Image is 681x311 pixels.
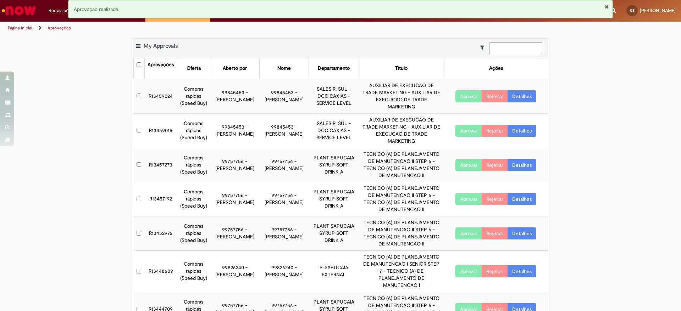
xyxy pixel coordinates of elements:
[144,113,177,148] td: R13459015
[359,79,444,113] td: AUXILIAR DE EXECUCAO DE TRADE MARKETING - AUXILIAR DE EXECUCAO DE TRADE MARKETING
[48,25,71,31] a: Aprovações
[455,90,482,102] button: Aprovar
[359,251,444,292] td: TECNICO (A) DE PLANEJAMENTO DE MANUTENCAO I SENIOR STEP 7 - TECNICO (A) DE PLANEJAMENTO DE MANUTE...
[482,125,508,137] button: Rejeitar
[259,216,309,251] td: 99757756 - [PERSON_NAME]
[144,182,177,216] td: R13457192
[144,148,177,182] td: R13457273
[508,227,536,239] a: Detalhes
[144,251,177,292] td: R13448609
[309,251,359,292] td: P. SAPUCAIA EXTERNAL
[359,148,444,182] td: TECNICO (A) DE PLANEJAMENTO DE MANUTENCAO II STEP 6 - TECNICO (A) DE PLANEJAMENTO DE MANUTENCAO II
[309,113,359,148] td: SALES R. SUL -DCC CAXIAS - SERVICE LEVEL
[309,79,359,113] td: SALES R. SUL -DCC CAXIAS - SERVICE LEVEL
[508,193,536,205] a: Detalhes
[455,265,482,277] button: Aprovar
[259,182,309,216] td: 99757756 - [PERSON_NAME]
[508,265,536,277] a: Detalhes
[482,159,508,171] button: Rejeitar
[148,61,174,68] div: Aprovações
[210,216,259,251] td: 99757756 - [PERSON_NAME]
[359,182,444,216] td: TECNICO (A) DE PLANEJAMENTO DE MANUTENCAO II STEP 6 - TECNICO (A) DE PLANEJAMENTO DE MANUTENCAO II
[49,7,73,14] span: Requisições
[508,90,536,102] a: Detalhes
[277,65,291,72] div: Nome
[508,125,536,137] a: Detalhes
[259,113,309,148] td: 99845453 - [PERSON_NAME]
[210,251,259,292] td: 99826240 - [PERSON_NAME]
[482,265,508,277] button: Rejeitar
[395,65,408,72] div: Título
[309,216,359,251] td: PLANT SAPUCAIA SYRUP SOFT DRINK A
[455,159,482,171] button: Aprovar
[8,25,32,31] a: Página inicial
[489,65,503,72] div: Ações
[1,4,37,18] img: ServiceNow
[210,182,259,216] td: 99757756 - [PERSON_NAME]
[177,79,210,113] td: Compras rápidas (Speed Buy)
[259,251,309,292] td: 99826240 - [PERSON_NAME]
[177,182,210,216] td: Compras rápidas (Speed Buy)
[144,216,177,251] td: R13452976
[177,251,210,292] td: Compras rápidas (Speed Buy)
[144,79,177,113] td: R13459024
[5,22,449,35] ul: Trilhas de página
[455,227,482,239] button: Aprovar
[455,125,482,137] button: Aprovar
[309,182,359,216] td: PLANT SAPUCAIA SYRUP SOFT DRINK A
[318,65,350,72] div: Departamento
[74,6,119,12] span: Aprovação realizada.
[630,8,635,13] span: CS
[210,79,259,113] td: 99845453 - [PERSON_NAME]
[508,159,536,171] a: Detalhes
[482,227,508,239] button: Rejeitar
[259,79,309,113] td: 99845453 - [PERSON_NAME]
[144,43,178,50] span: My Approvals
[482,90,508,102] button: Rejeitar
[187,65,201,72] div: Oferta
[223,65,247,72] div: Aberto por
[144,58,177,79] th: Aprovações
[604,4,609,10] button: Fechar Notificação
[177,216,210,251] td: Compras rápidas (Speed Buy)
[359,113,444,148] td: AUXILIAR DE EXECUCAO DE TRADE MARKETING - AUXILIAR DE EXECUCAO DE TRADE MARKETING
[210,113,259,148] td: 99845453 - [PERSON_NAME]
[177,113,210,148] td: Compras rápidas (Speed Buy)
[640,7,676,13] span: [PERSON_NAME]
[177,148,210,182] td: Compras rápidas (Speed Buy)
[210,148,259,182] td: 99757756 - [PERSON_NAME]
[359,216,444,251] td: TECNICO (A) DE PLANEJAMENTO DE MANUTENCAO II STEP 6 - TECNICO (A) DE PLANEJAMENTO DE MANUTENCAO II
[480,45,488,50] i: Mostrar filtros para: Suas Solicitações
[309,148,359,182] td: PLANT SAPUCAIA SYRUP SOFT DRINK A
[482,193,508,205] button: Rejeitar
[259,148,309,182] td: 99757756 - [PERSON_NAME]
[455,193,482,205] button: Aprovar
